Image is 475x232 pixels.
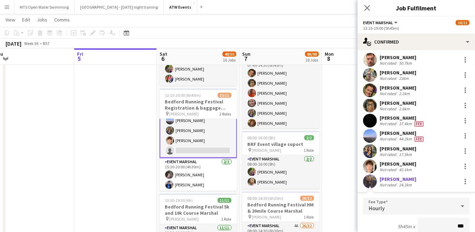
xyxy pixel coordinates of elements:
[380,146,416,152] div: [PERSON_NAME]
[304,148,314,153] span: 1 Role
[242,141,320,147] h3: BRF Event village suport
[19,15,33,24] a: Edit
[22,17,30,23] span: Edit
[380,106,398,111] div: Not rated
[380,54,416,61] div: [PERSON_NAME]
[242,26,320,128] app-job-card: 07:45-14:30 (6h45m)16/16Bedford Running Festival HM and 20 miles registration baggagge and t- shi...
[165,93,201,98] span: 13:15-20:00 (6h45m)
[363,26,469,31] div: 13:15-19:00 (5h45m)
[413,121,425,127] div: Crew has different fees then in role
[380,100,416,106] div: [PERSON_NAME]
[380,130,425,136] div: [PERSON_NAME]
[398,61,413,66] div: 50.7km
[380,121,398,127] div: Not rated
[248,196,284,201] span: 08:00-14:30 (6h30m)
[413,136,425,142] div: Crew has different fees then in role
[242,131,320,189] app-job-card: 08:00-16:00 (8h)2/2BRF Event village suport [PERSON_NAME]1 RoleEvent Marshal2/208:00-16:00 (8h)[P...
[398,136,413,142] div: 44.2km
[398,121,413,127] div: 37.4km
[248,135,276,140] span: 08:00-16:00 (8h)
[380,115,425,121] div: [PERSON_NAME]
[23,41,40,46] span: Week 36
[160,204,237,216] h3: Bedford Running Festival 5k and 10k Course Marshal
[76,55,83,63] span: 5
[165,198,193,203] span: 13:30-19:30 (6h)
[305,57,319,63] div: 18 Jobs
[369,205,384,212] span: Hourly
[75,0,164,14] button: [GEOGRAPHIC_DATA] - [DATE] night training
[304,135,314,140] span: 2/2
[43,41,50,46] div: BST
[304,214,314,220] span: 1 Role
[398,223,415,230] div: 5h45m x
[363,20,399,25] button: Event Marshal
[160,99,237,111] h3: Bedford Running Festival Registration & baggage marshal
[398,167,413,172] div: 42.1km
[398,76,410,81] div: 236m
[241,55,250,63] span: 7
[380,91,398,96] div: Not rated
[398,182,413,187] div: 24.2km
[252,148,282,153] span: [PERSON_NAME]
[14,0,75,14] button: MTS Open Water Swimming
[6,40,21,47] div: [DATE]
[305,52,319,57] span: 86/98
[223,57,236,63] div: 16 Jobs
[160,158,237,192] app-card-role: Event Marshal2/215:30-20:00 (4h30m)[PERSON_NAME][PERSON_NAME]
[160,89,237,191] app-job-card: 13:15-20:00 (6h45m)10/11Bedford Running Festival Registration & baggage marshal [PERSON_NAME]2 Ro...
[380,182,398,187] div: Not rated
[220,111,231,117] span: 2 Roles
[380,69,416,76] div: [PERSON_NAME]
[380,161,416,167] div: [PERSON_NAME]
[380,176,416,182] div: [PERSON_NAME]
[358,34,475,50] div: Confirmed
[37,17,47,23] span: Jobs
[222,52,236,57] span: 48/50
[218,198,231,203] span: 11/11
[242,51,250,57] span: Sun
[51,15,73,24] a: Comms
[242,155,320,189] app-card-role: Event Marshal2/208:00-16:00 (8h)[PERSON_NAME][PERSON_NAME]
[160,52,237,86] app-card-role: Event Marshal2/212:00-19:00 (7h)[PERSON_NAME][PERSON_NAME]
[300,196,314,201] span: 26/32
[170,111,199,117] span: [PERSON_NAME]
[54,17,70,23] span: Comms
[398,91,411,96] div: 2.2km
[358,3,475,12] h3: Job Fulfilment
[164,0,197,14] button: ATW Events
[242,202,320,214] h3: Bedford Running Festival HM & 20mile Course Marshal
[160,51,167,57] span: Sat
[380,136,398,142] div: Not rated
[324,55,334,63] span: 8
[415,121,424,127] span: Fee
[218,93,231,98] span: 10/11
[380,61,398,66] div: Not rated
[34,15,50,24] a: Jobs
[380,85,416,91] div: [PERSON_NAME]
[77,51,83,57] span: Fri
[415,137,424,142] span: Fee
[380,167,398,172] div: Not rated
[363,20,393,25] span: Event Marshal
[170,216,199,222] span: [PERSON_NAME]
[398,152,413,157] div: 17.5km
[221,216,231,222] span: 1 Role
[252,214,282,220] span: [PERSON_NAME]
[3,15,18,24] a: View
[380,152,398,157] div: Not rated
[325,51,334,57] span: Mon
[398,106,411,111] div: 2.8km
[380,76,398,81] div: Not rated
[6,17,15,23] span: View
[159,55,167,63] span: 6
[456,20,469,25] span: 10/11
